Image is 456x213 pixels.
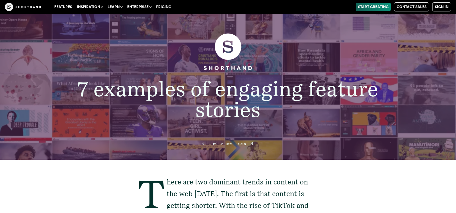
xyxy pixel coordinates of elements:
[394,2,429,11] a: Contact Sales
[77,76,378,122] span: 7 examples of engaging feature stories
[202,141,254,146] span: 6 minute read
[154,3,174,11] a: Pricing
[125,3,154,11] button: Enterprise
[74,3,105,11] button: Inspiration
[432,2,451,11] a: Sign in
[105,3,125,11] button: Learn
[356,3,391,11] a: Start Creating
[52,3,74,11] a: Features
[5,3,41,11] img: The Craft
